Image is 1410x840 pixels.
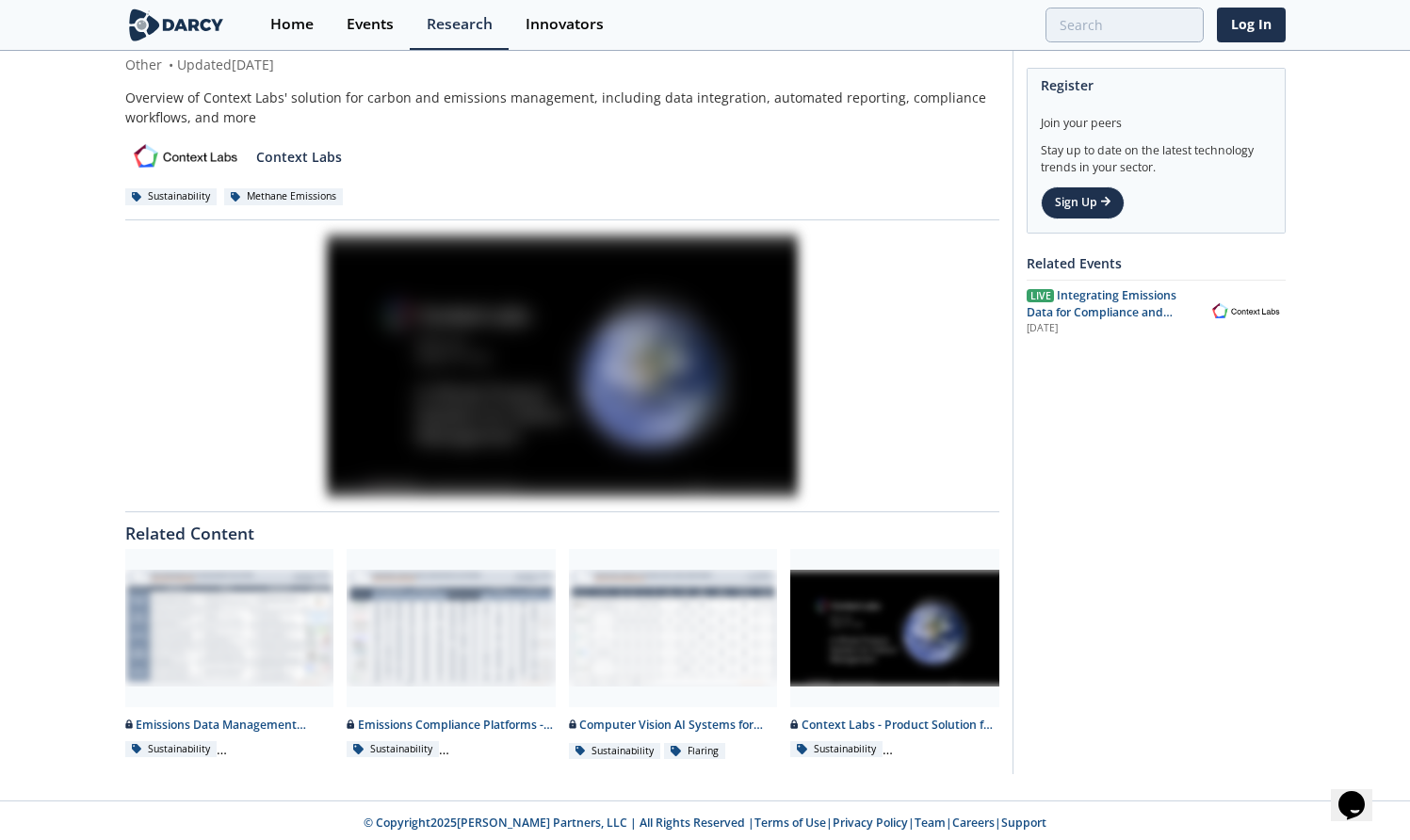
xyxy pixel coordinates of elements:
a: Sign Up [1041,186,1125,218]
div: Home [270,17,314,32]
div: Join your peers [1041,102,1272,132]
div: Related Content [125,512,999,542]
div: Related Events [1027,247,1286,280]
img: logo-wide.svg [125,8,228,41]
div: Innovators [526,17,604,32]
a: Privacy Policy [833,815,908,831]
span: Integrating Emissions Data for Compliance and Operational Action [1027,287,1176,338]
div: Methane Emissions [224,188,344,205]
div: [DATE] [1027,321,1193,336]
div: Emissions Data Management Solutions - Technology Landscape [125,717,334,734]
p: Context Labs [256,147,342,167]
div: Flaring [664,743,725,760]
a: Emissions Compliance Platforms - Innovator Comparison preview Emissions Compliance Platforms - In... [340,549,562,761]
div: Sustainability [125,741,218,758]
a: Support [1001,815,1046,831]
div: Context Labs - Product Solution for Emissions Management [790,717,999,734]
a: Team [915,815,946,831]
a: Careers [952,815,995,831]
a: Context Labs - Product Solution for Emissions Management preview Context Labs - Product Solution ... [784,549,1006,761]
div: Sustainability [125,188,218,205]
div: Overview of Context Labs' solution for carbon and emissions management, including data integratio... [125,88,999,127]
div: Research [427,17,493,32]
div: Other Updated [DATE] [125,55,999,74]
a: Emissions Data Management Solutions - Technology Landscape preview Emissions Data Management Solu... [119,549,341,761]
img: Context Labs [1207,300,1286,322]
div: Sustainability [790,741,883,758]
a: Computer Vision AI Systems for Flare Monitoring - Innovator Comparison preview Computer Vision AI... [562,549,785,761]
a: Live Integrating Emissions Data for Compliance and Operational Action [DATE] Context Labs [1027,287,1286,337]
div: Events [347,17,394,32]
span: • [166,56,177,73]
div: Sustainability [347,741,439,758]
p: © Copyright 2025 [PERSON_NAME] Partners, LLC | All Rights Reserved | | | | | [54,815,1357,832]
div: Register [1041,69,1272,102]
div: Emissions Compliance Platforms - Innovator Comparison [347,717,556,734]
div: Sustainability [569,743,661,760]
a: Terms of Use [754,815,826,831]
a: Log In [1217,8,1286,42]
span: Live [1027,289,1054,302]
iframe: chat widget [1331,765,1391,821]
div: Stay up to date on the latest technology trends in your sector. [1041,132,1272,176]
div: Computer Vision AI Systems for Flare Monitoring - Innovator Comparison [569,717,778,734]
input: Advanced Search [1045,8,1204,42]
